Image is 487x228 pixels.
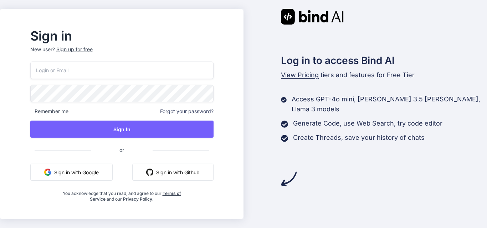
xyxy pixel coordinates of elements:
[281,53,487,68] h2: Log in to access Bind AI
[292,94,487,114] p: Access GPT-4o mini, [PERSON_NAME] 3.5 [PERSON_NAME], Llama 3 models
[44,169,51,176] img: google
[30,164,113,181] button: Sign in with Google
[132,164,214,181] button: Sign in with Github
[281,171,297,187] img: arrow
[281,71,319,79] span: View Pricing
[30,121,214,138] button: Sign In
[90,191,181,202] a: Terms of Service
[281,70,487,80] p: tiers and features for Free Tier
[30,30,214,42] h2: Sign in
[146,169,153,176] img: github
[30,46,214,62] p: New user?
[56,46,93,53] div: Sign up for free
[123,196,154,202] a: Privacy Policy.
[293,133,425,143] p: Create Threads, save your history of chats
[61,186,183,202] div: You acknowledge that you read, and agree to our and our
[293,118,442,128] p: Generate Code, use Web Search, try code editor
[91,141,153,159] span: or
[30,108,68,115] span: Remember me
[30,62,214,79] input: Login or Email
[281,9,344,25] img: Bind AI logo
[160,108,214,115] span: Forgot your password?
